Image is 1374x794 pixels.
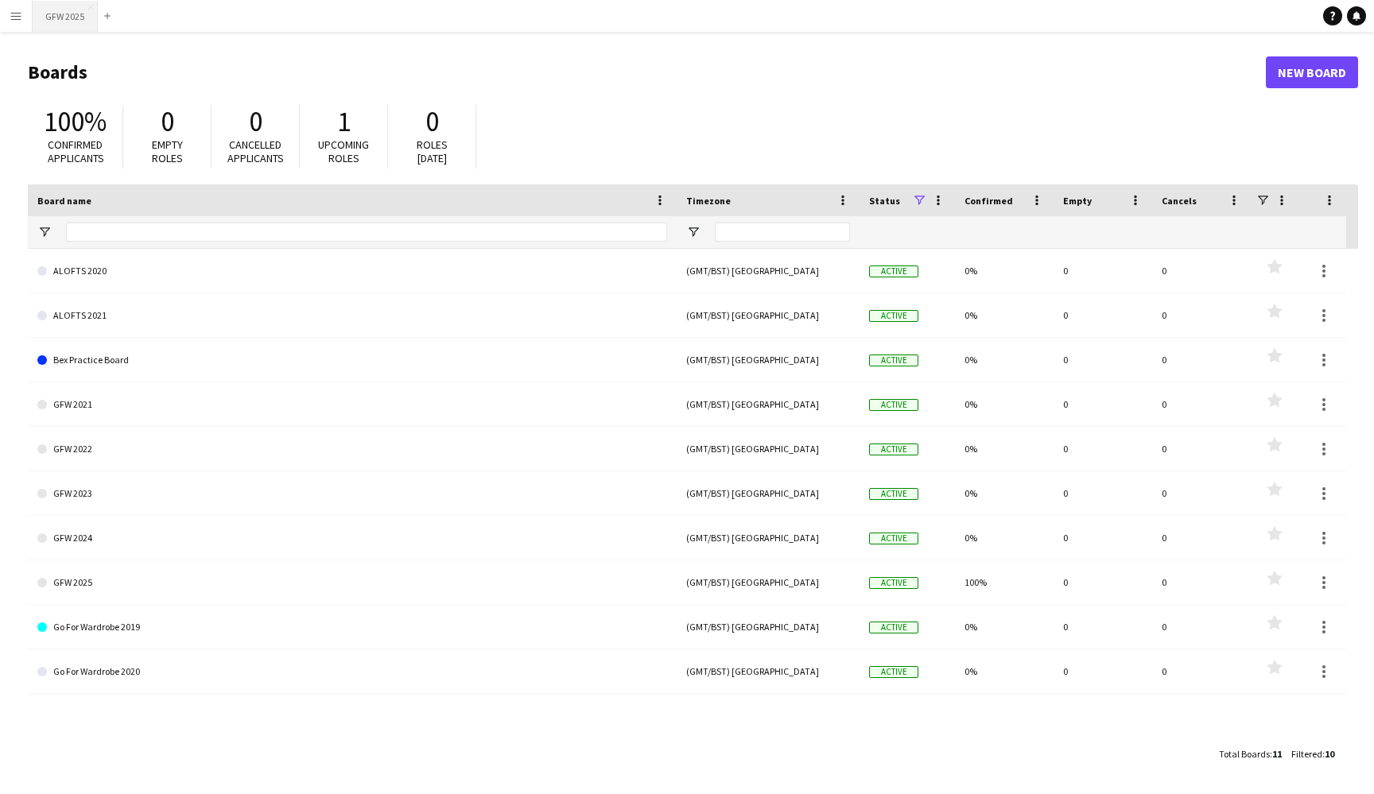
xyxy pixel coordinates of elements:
[677,605,860,649] div: (GMT/BST) [GEOGRAPHIC_DATA]
[715,223,850,242] input: Timezone Filter Input
[955,560,1054,604] div: 100%
[227,137,284,165] span: Cancelled applicants
[37,249,667,293] a: ALOFTS 2020
[1219,748,1270,760] span: Total Boards
[37,338,667,382] a: Bex Practice Board
[869,577,918,589] span: Active
[318,137,369,165] span: Upcoming roles
[1054,649,1152,693] div: 0
[1152,471,1251,515] div: 0
[417,137,448,165] span: Roles [DATE]
[425,104,439,139] span: 0
[44,104,107,139] span: 100%
[1152,427,1251,471] div: 0
[1054,516,1152,560] div: 0
[37,195,91,207] span: Board name
[37,605,667,649] a: Go For Wardrobe 2019
[955,382,1054,426] div: 0%
[1054,382,1152,426] div: 0
[1162,195,1197,207] span: Cancels
[33,1,98,32] button: GFW 2025
[955,293,1054,337] div: 0%
[1272,748,1282,760] span: 11
[677,382,860,426] div: (GMT/BST) [GEOGRAPHIC_DATA]
[869,265,918,277] span: Active
[37,382,667,427] a: GFW 2021
[869,622,918,633] span: Active
[1152,293,1251,337] div: 0
[1054,605,1152,649] div: 0
[955,427,1054,471] div: 0%
[37,293,667,338] a: ALOFTS 2021
[955,605,1054,649] div: 0%
[686,225,701,239] button: Open Filter Menu
[677,560,860,604] div: (GMT/BST) [GEOGRAPHIC_DATA]
[955,649,1054,693] div: 0%
[955,249,1054,292] div: 0%
[1054,249,1152,292] div: 0
[1054,471,1152,515] div: 0
[955,516,1054,560] div: 0%
[1152,649,1251,693] div: 0
[1054,293,1152,337] div: 0
[677,649,860,693] div: (GMT/BST) [GEOGRAPHIC_DATA]
[1054,560,1152,604] div: 0
[677,338,860,382] div: (GMT/BST) [GEOGRAPHIC_DATA]
[161,104,174,139] span: 0
[1054,338,1152,382] div: 0
[869,399,918,411] span: Active
[677,249,860,292] div: (GMT/BST) [GEOGRAPHIC_DATA]
[37,471,667,516] a: GFW 2023
[1152,338,1251,382] div: 0
[48,137,104,165] span: Confirmed applicants
[1325,748,1334,760] span: 10
[955,338,1054,382] div: 0%
[869,533,918,544] span: Active
[37,560,667,605] a: GFW 2025
[677,293,860,337] div: (GMT/BST) [GEOGRAPHIC_DATA]
[869,666,918,678] span: Active
[869,195,900,207] span: Status
[869,310,918,322] span: Active
[152,137,183,165] span: Empty roles
[249,104,262,139] span: 0
[1291,748,1322,760] span: Filtered
[955,471,1054,515] div: 0%
[869,354,918,366] span: Active
[1054,427,1152,471] div: 0
[37,649,667,694] a: Go For Wardrobe 2020
[1266,56,1358,88] a: New Board
[686,195,731,207] span: Timezone
[677,427,860,471] div: (GMT/BST) [GEOGRAPHIC_DATA]
[1152,560,1251,604] div: 0
[37,225,52,239] button: Open Filter Menu
[1152,382,1251,426] div: 0
[869,443,918,455] span: Active
[1152,249,1251,292] div: 0
[965,195,1013,207] span: Confirmed
[1291,738,1334,769] div: :
[37,516,667,560] a: GFW 2024
[1152,516,1251,560] div: 0
[1063,195,1092,207] span: Empty
[1219,738,1282,769] div: :
[677,471,860,515] div: (GMT/BST) [GEOGRAPHIC_DATA]
[337,104,351,139] span: 1
[28,60,1266,84] h1: Boards
[677,516,860,560] div: (GMT/BST) [GEOGRAPHIC_DATA]
[66,223,667,242] input: Board name Filter Input
[1152,605,1251,649] div: 0
[37,427,667,471] a: GFW 2022
[869,488,918,500] span: Active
